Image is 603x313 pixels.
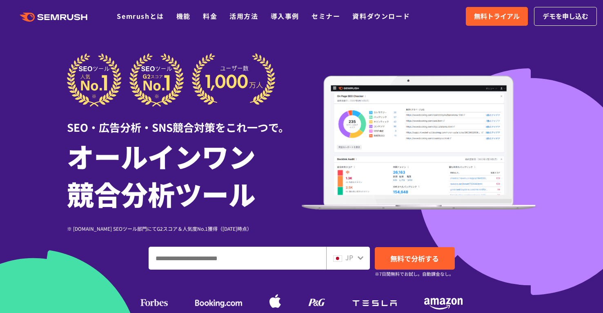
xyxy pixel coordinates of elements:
[67,107,302,135] div: SEO・広告分析・SNS競合対策をこれ一つで。
[117,11,164,21] a: Semrushとは
[352,11,410,21] a: 資料ダウンロード
[375,270,454,278] small: ※7日間無料でお試し。自動課金なし。
[474,11,520,22] span: 無料トライアル
[176,11,191,21] a: 機能
[543,11,588,22] span: デモを申し込む
[312,11,340,21] a: セミナー
[67,137,302,212] h1: オールインワン 競合分析ツール
[466,7,528,26] a: 無料トライアル
[67,225,302,232] div: ※ [DOMAIN_NAME] SEOツール部門にてG2スコア＆人気度No.1獲得（[DATE]時点）
[271,11,299,21] a: 導入事例
[375,247,455,270] a: 無料で分析する
[345,252,353,262] span: JP
[229,11,258,21] a: 活用方法
[390,253,439,263] span: 無料で分析する
[534,7,597,26] a: デモを申し込む
[203,11,217,21] a: 料金
[149,247,326,269] input: ドメイン、キーワードまたはURLを入力してください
